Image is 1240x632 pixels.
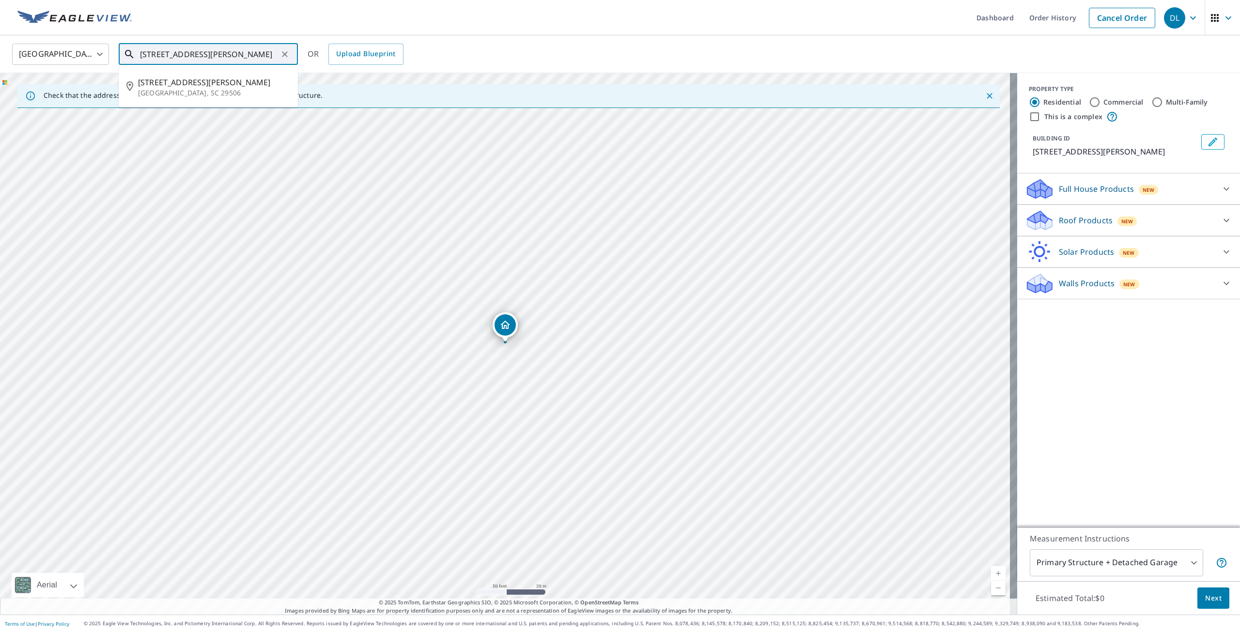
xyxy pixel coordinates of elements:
[1029,85,1228,93] div: PROPERTY TYPE
[1028,587,1112,609] p: Estimated Total: $0
[991,581,1006,595] a: Current Level 19, Zoom Out
[1143,186,1155,194] span: New
[379,599,639,607] span: © 2025 TomTom, Earthstar Geographics SIO, © 2025 Microsoft Corporation, ©
[5,620,35,627] a: Terms of Use
[1044,112,1102,122] label: This is a complex
[44,91,323,100] p: Check that the address is accurate, then drag the marker over the correct structure.
[1089,8,1155,28] a: Cancel Order
[1033,134,1070,142] p: BUILDING ID
[12,573,84,597] div: Aerial
[1197,587,1229,609] button: Next
[580,599,621,606] a: OpenStreetMap
[991,566,1006,581] a: Current Level 19, Zoom In
[1059,246,1114,258] p: Solar Products
[1059,215,1113,226] p: Roof Products
[623,599,639,606] a: Terms
[328,44,403,65] a: Upload Blueprint
[1043,97,1081,107] label: Residential
[336,48,395,60] span: Upload Blueprint
[34,573,60,597] div: Aerial
[1216,557,1227,569] span: Your report will include the primary structure and a detached garage if one exists.
[493,312,518,342] div: Dropped pin, building 1, Residential property, 809 Brickhouse Rd Florence, SC 29506
[5,621,69,627] p: |
[17,11,132,25] img: EV Logo
[1030,533,1227,544] p: Measurement Instructions
[278,47,292,61] button: Clear
[1205,592,1222,604] span: Next
[1059,277,1115,289] p: Walls Products
[983,90,996,102] button: Close
[38,620,69,627] a: Privacy Policy
[1025,209,1232,232] div: Roof ProductsNew
[1121,217,1133,225] span: New
[1025,240,1232,263] div: Solar ProductsNew
[1025,272,1232,295] div: Walls ProductsNew
[138,77,290,88] span: [STREET_ADDRESS][PERSON_NAME]
[1059,183,1134,195] p: Full House Products
[1103,97,1144,107] label: Commercial
[1033,146,1197,157] p: [STREET_ADDRESS][PERSON_NAME]
[1123,280,1135,288] span: New
[1201,134,1224,150] button: Edit building 1
[84,620,1235,627] p: © 2025 Eagle View Technologies, Inc. and Pictometry International Corp. All Rights Reserved. Repo...
[1166,97,1208,107] label: Multi-Family
[1123,249,1135,257] span: New
[12,41,109,68] div: [GEOGRAPHIC_DATA]
[140,41,278,68] input: Search by address or latitude-longitude
[138,88,290,98] p: [GEOGRAPHIC_DATA], SC 29506
[1030,549,1203,576] div: Primary Structure + Detached Garage
[1164,7,1185,29] div: DL
[1025,177,1232,200] div: Full House ProductsNew
[308,44,403,65] div: OR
